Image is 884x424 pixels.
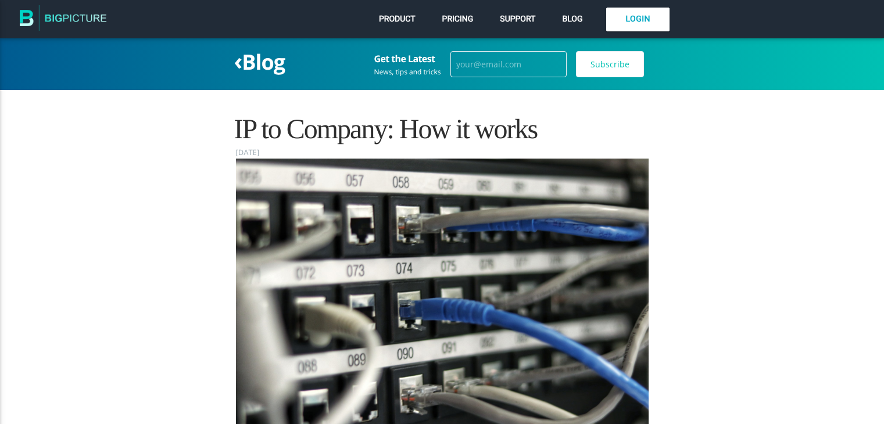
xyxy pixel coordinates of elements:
a: Blog [559,12,585,27]
a: Pricing [439,12,477,27]
h1: IP to Company: How it works [236,113,649,145]
input: Subscribe [576,51,644,78]
div: News, tips and tricks [374,69,441,76]
a: Login [606,8,670,31]
a: ‹Blog [234,48,285,76]
span: Pricing [442,15,474,24]
h3: Get the Latest [374,53,441,64]
time: [DATE] [236,146,260,159]
span: Product [379,15,416,24]
a: Product [376,12,418,27]
img: The BigPicture.io Blog [20,5,107,34]
span: ‹ [234,45,242,77]
a: Support [497,12,538,27]
input: your@email.com [450,51,567,78]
